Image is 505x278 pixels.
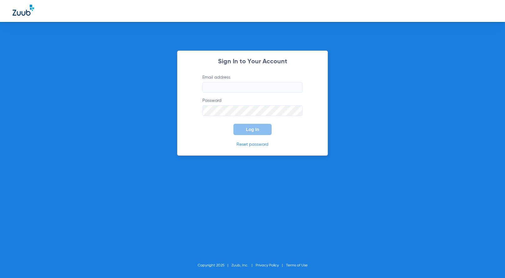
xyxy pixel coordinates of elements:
[232,262,256,269] li: Zuub, Inc.
[256,264,279,267] a: Privacy Policy
[193,59,312,65] h2: Sign In to Your Account
[286,264,308,267] a: Terms of Use
[202,97,303,116] label: Password
[233,124,272,135] button: Log In
[202,105,303,116] input: Password
[202,82,303,93] input: Email address
[237,142,268,147] a: Reset password
[13,5,34,16] img: Zuub Logo
[246,127,259,132] span: Log In
[198,262,232,269] li: Copyright 2025
[202,74,303,93] label: Email address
